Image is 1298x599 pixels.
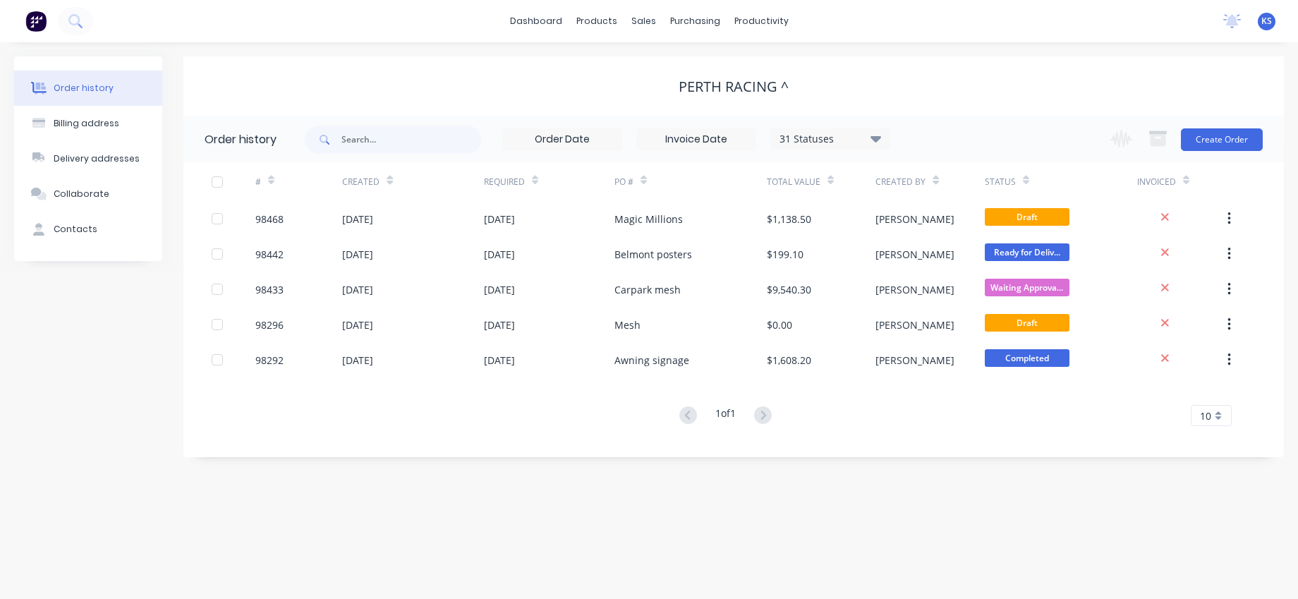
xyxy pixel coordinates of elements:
div: Billing address [54,117,119,130]
div: Collaborate [54,188,109,200]
div: Total Value [767,176,820,188]
div: $1,608.20 [767,353,811,368]
span: Ready for Deliv... [985,243,1069,261]
div: Required [484,162,614,201]
div: [PERSON_NAME] [875,282,954,297]
div: [DATE] [342,353,373,368]
button: Billing address [14,106,162,141]
div: Created By [875,162,984,201]
div: 98442 [255,247,284,262]
div: [DATE] [484,317,515,332]
div: 31 Statuses [771,131,890,147]
input: Order Date [503,129,621,150]
div: PO # [614,162,767,201]
div: Created [342,162,484,201]
div: $0.00 [767,317,792,332]
div: Status [985,176,1016,188]
span: Draft [985,314,1069,332]
button: Create Order [1181,128,1263,151]
button: Contacts [14,212,162,247]
div: [DATE] [342,247,373,262]
span: Completed [985,349,1069,367]
div: Created [342,176,380,188]
div: [DATE] [342,317,373,332]
a: dashboard [503,11,569,32]
span: Waiting Approva... [985,279,1069,296]
div: 98296 [255,317,284,332]
input: Search... [341,126,481,154]
div: Mesh [614,317,641,332]
div: Order history [54,82,114,95]
div: [PERSON_NAME] [875,247,954,262]
div: Belmont posters [614,247,692,262]
div: Invoiced [1137,176,1176,188]
div: [DATE] [484,353,515,368]
div: products [569,11,624,32]
div: PO # [614,176,633,188]
button: Order history [14,71,162,106]
div: Awning signage [614,353,689,368]
div: productivity [727,11,796,32]
div: $1,138.50 [767,212,811,226]
div: [PERSON_NAME] [875,353,954,368]
div: Order history [205,131,277,148]
input: Invoice Date [637,129,756,150]
div: Contacts [54,223,97,236]
div: [DATE] [342,212,373,226]
div: 98292 [255,353,284,368]
div: [PERSON_NAME] [875,212,954,226]
div: Created By [875,176,926,188]
div: [DATE] [484,212,515,226]
div: $199.10 [767,247,803,262]
div: # [255,176,261,188]
div: 1 of 1 [715,406,736,426]
div: purchasing [663,11,727,32]
div: [DATE] [342,282,373,297]
div: [DATE] [484,282,515,297]
div: 98468 [255,212,284,226]
div: [PERSON_NAME] [875,317,954,332]
div: # [255,162,342,201]
div: $9,540.30 [767,282,811,297]
button: Collaborate [14,176,162,212]
div: Required [484,176,525,188]
button: Delivery addresses [14,141,162,176]
span: KS [1261,15,1272,28]
div: Status [985,162,1137,201]
div: Magic Millions [614,212,683,226]
div: sales [624,11,663,32]
div: [DATE] [484,247,515,262]
span: 10 [1200,409,1211,423]
div: Perth Racing ^ [679,78,789,95]
div: Total Value [767,162,875,201]
span: Draft [985,208,1069,226]
div: Invoiced [1137,162,1224,201]
div: 98433 [255,282,284,297]
img: Factory [25,11,47,32]
div: Carpark mesh [614,282,681,297]
div: Delivery addresses [54,152,140,165]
